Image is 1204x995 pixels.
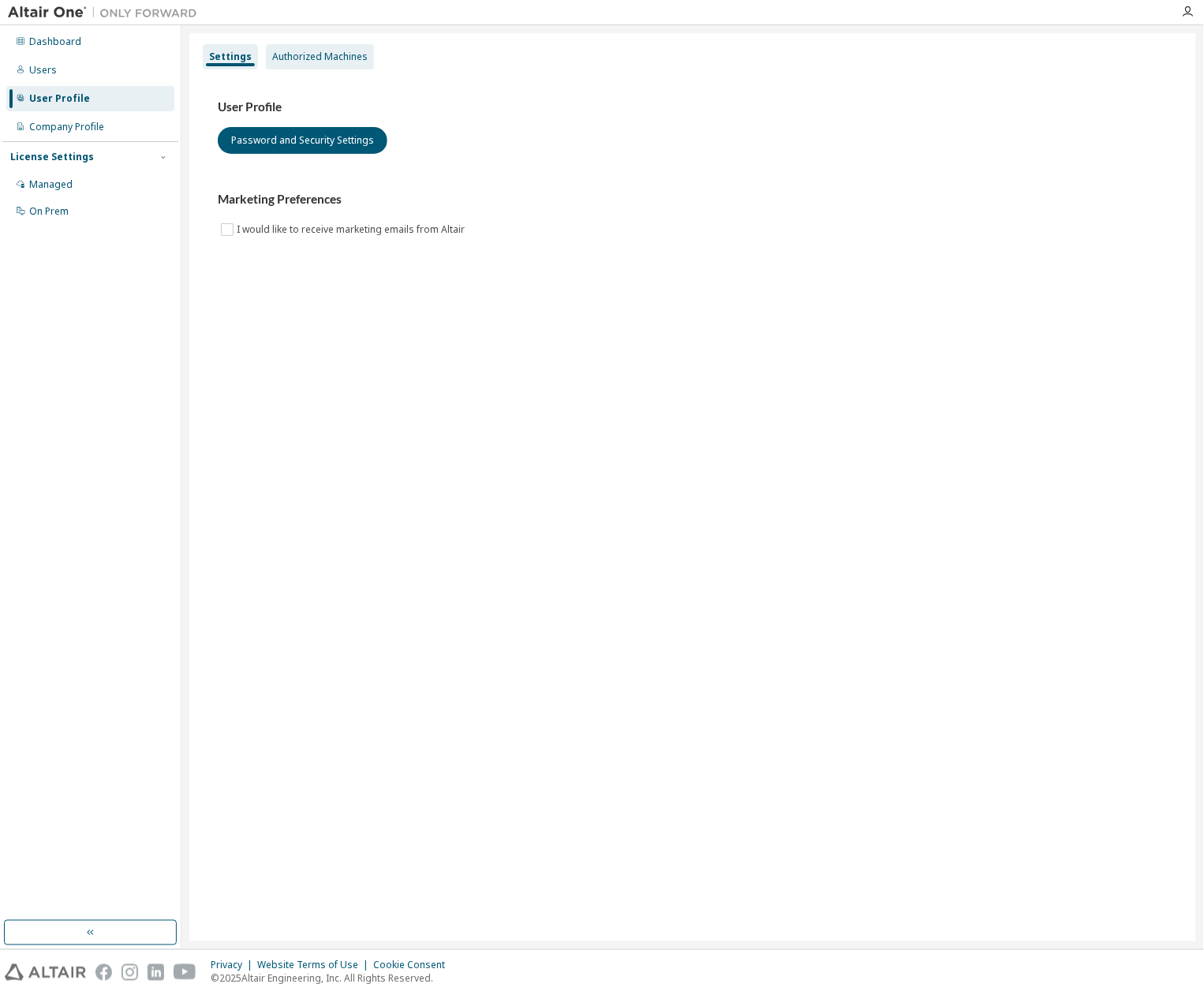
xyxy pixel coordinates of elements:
[373,959,454,972] div: Cookie Consent
[29,205,69,218] div: On Prem
[122,964,138,981] img: instagram.svg
[95,964,112,981] img: facebook.svg
[174,964,196,981] img: youtube.svg
[218,192,1168,208] h3: Marketing Preferences
[29,121,104,133] div: Company Profile
[5,964,86,981] img: altair_logo.svg
[211,959,257,972] div: Privacy
[29,64,57,77] div: Users
[29,92,90,105] div: User Profile
[209,50,252,63] div: Settings
[29,36,81,48] div: Dashboard
[237,220,468,239] label: I would like to receive marketing emails from Altair
[148,964,164,981] img: linkedin.svg
[211,972,454,986] p: © 2025 Altair Engineering, Inc. All Rights Reserved.
[218,99,1168,115] h3: User Profile
[8,5,205,21] img: Altair One
[218,127,387,154] button: Password and Security Settings
[29,178,73,191] div: Managed
[272,50,368,63] div: Authorized Machines
[257,959,373,972] div: Website Terms of Use
[10,151,94,163] div: License Settings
